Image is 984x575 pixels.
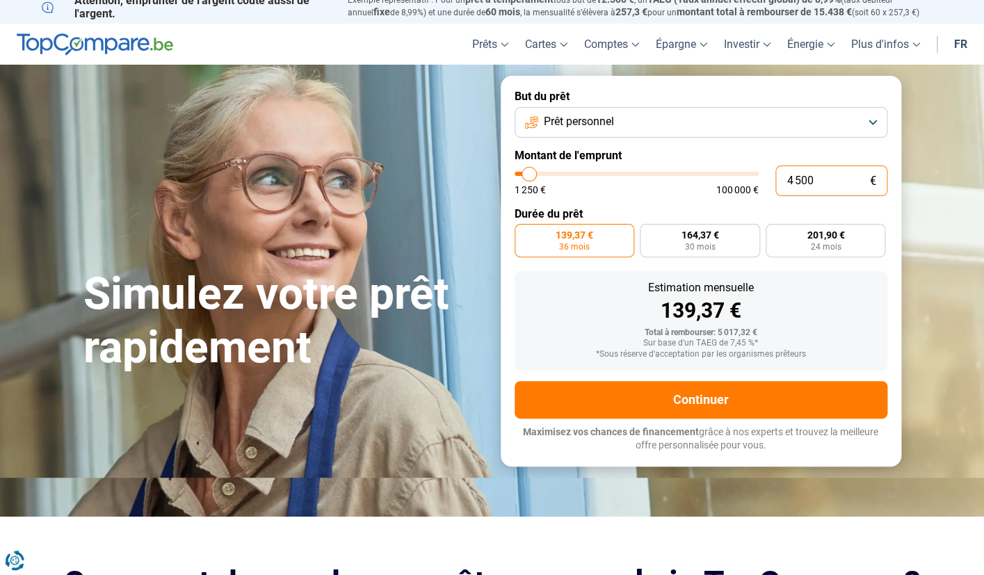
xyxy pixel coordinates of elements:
[647,24,716,65] a: Épargne
[843,24,928,65] a: Plus d'infos
[515,381,887,419] button: Continuer
[485,6,520,17] span: 60 mois
[515,207,887,220] label: Durée du prêt
[515,426,887,453] p: grâce à nos experts et trouvez la meilleure offre personnalisée pour vous.
[526,300,876,321] div: 139,37 €
[515,149,887,162] label: Montant de l'emprunt
[677,6,852,17] span: montant total à rembourser de 15.438 €
[576,24,647,65] a: Comptes
[870,175,876,187] span: €
[716,185,759,195] span: 100 000 €
[779,24,843,65] a: Énergie
[517,24,576,65] a: Cartes
[83,268,484,375] h1: Simulez votre prêt rapidement
[559,243,590,251] span: 36 mois
[373,6,390,17] span: fixe
[556,230,593,240] span: 139,37 €
[681,230,718,240] span: 164,37 €
[615,6,647,17] span: 257,3 €
[684,243,715,251] span: 30 mois
[526,339,876,348] div: Sur base d'un TAEG de 7,45 %*
[544,114,614,129] span: Prêt personnel
[526,350,876,359] div: *Sous réserve d'acceptation par les organismes prêteurs
[526,328,876,338] div: Total à rembourser: 5 017,32 €
[716,24,779,65] a: Investir
[17,33,173,56] img: TopCompare
[515,90,887,103] label: But du prêt
[515,107,887,138] button: Prêt personnel
[464,24,517,65] a: Prêts
[526,282,876,293] div: Estimation mensuelle
[810,243,841,251] span: 24 mois
[946,24,976,65] a: fr
[807,230,844,240] span: 201,90 €
[523,426,699,437] span: Maximisez vos chances de financement
[515,185,546,195] span: 1 250 €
